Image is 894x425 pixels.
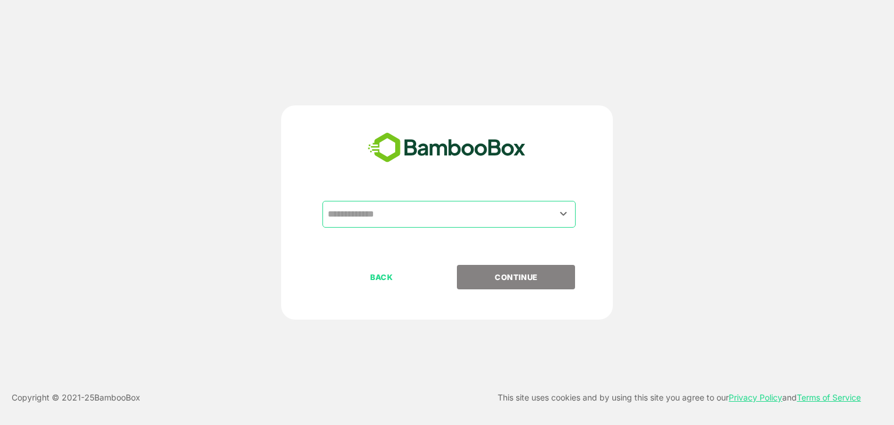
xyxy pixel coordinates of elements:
a: Privacy Policy [729,392,782,402]
p: CONTINUE [458,271,574,284]
a: Terms of Service [797,392,861,402]
p: Copyright © 2021- 25 BambooBox [12,391,140,405]
button: CONTINUE [457,265,575,289]
button: Open [556,206,572,222]
p: BACK [324,271,440,284]
button: BACK [322,265,441,289]
img: bamboobox [361,129,532,167]
p: This site uses cookies and by using this site you agree to our and [498,391,861,405]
